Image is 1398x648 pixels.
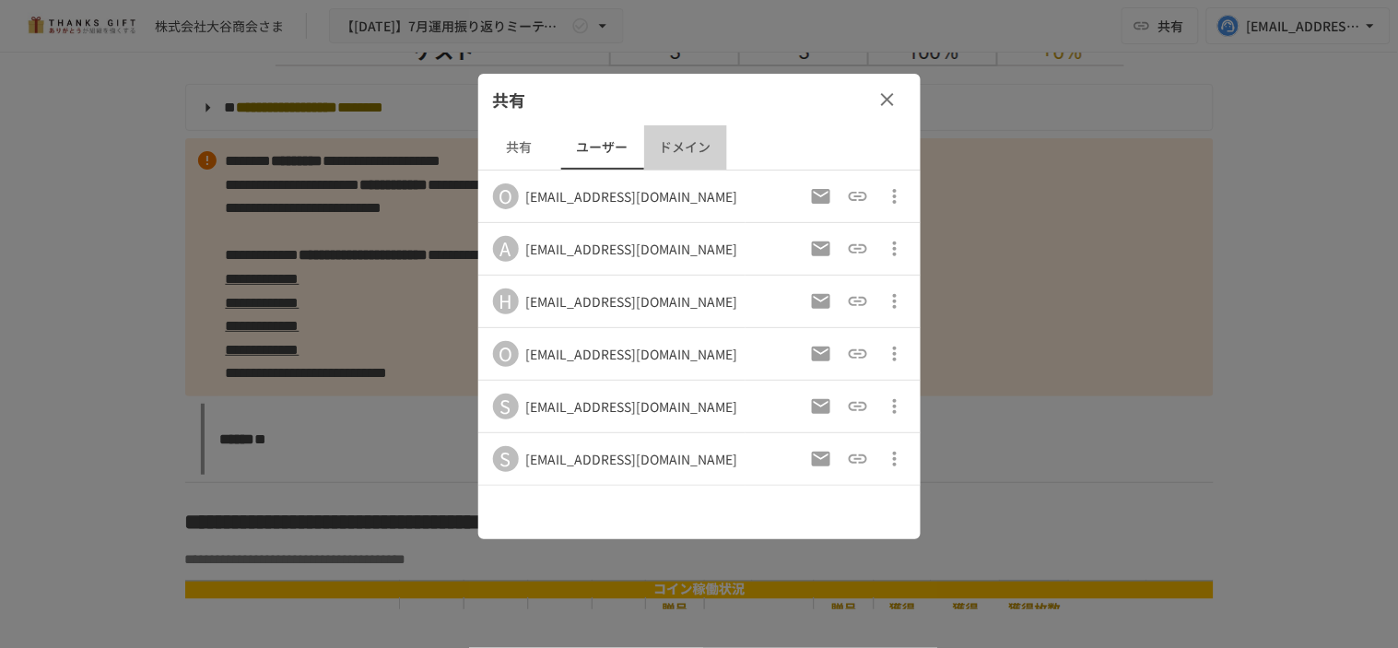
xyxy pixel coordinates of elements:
button: 招待メールの再送 [803,388,840,425]
button: 招待メールの再送 [803,230,840,267]
button: 招待メールの再送 [803,441,840,477]
div: [EMAIL_ADDRESS][DOMAIN_NAME] [526,450,738,468]
div: [EMAIL_ADDRESS][DOMAIN_NAME] [526,240,738,258]
button: 招待URLをコピー（以前のものは破棄） [840,441,876,477]
button: 招待URLをコピー（以前のものは破棄） [840,178,876,215]
button: ドメイン [644,125,727,170]
div: A [493,236,519,262]
div: [EMAIL_ADDRESS][DOMAIN_NAME] [526,187,738,206]
div: S [493,394,519,419]
div: [EMAIL_ADDRESS][DOMAIN_NAME] [526,397,738,416]
button: 招待メールの再送 [803,283,840,320]
div: 共有 [478,74,921,125]
button: 共有 [478,125,561,170]
button: 招待URLをコピー（以前のものは破棄） [840,336,876,372]
button: 招待URLをコピー（以前のものは破棄） [840,230,876,267]
button: 招待メールの再送 [803,178,840,215]
button: 招待URLをコピー（以前のものは破棄） [840,283,876,320]
div: [EMAIL_ADDRESS][DOMAIN_NAME] [526,345,738,363]
div: O [493,183,519,209]
button: 招待URLをコピー（以前のものは破棄） [840,388,876,425]
div: [EMAIL_ADDRESS][DOMAIN_NAME] [526,292,738,311]
div: O [493,341,519,367]
button: ユーザー [561,125,644,170]
button: 招待メールの再送 [803,336,840,372]
div: S [493,446,519,472]
div: H [493,289,519,314]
